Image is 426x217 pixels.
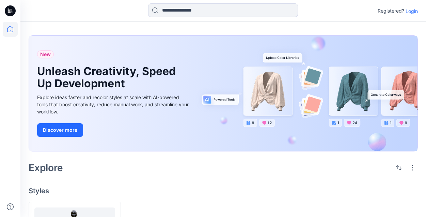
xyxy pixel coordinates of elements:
[378,7,404,15] p: Registered?
[37,123,190,137] a: Discover more
[37,65,180,90] h1: Unleash Creativity, Speed Up Development
[40,50,51,58] span: New
[29,187,418,195] h4: Styles
[29,162,63,173] h2: Explore
[37,94,190,115] div: Explore ideas faster and recolor styles at scale with AI-powered tools that boost creativity, red...
[406,7,418,15] p: Login
[37,123,83,137] button: Discover more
